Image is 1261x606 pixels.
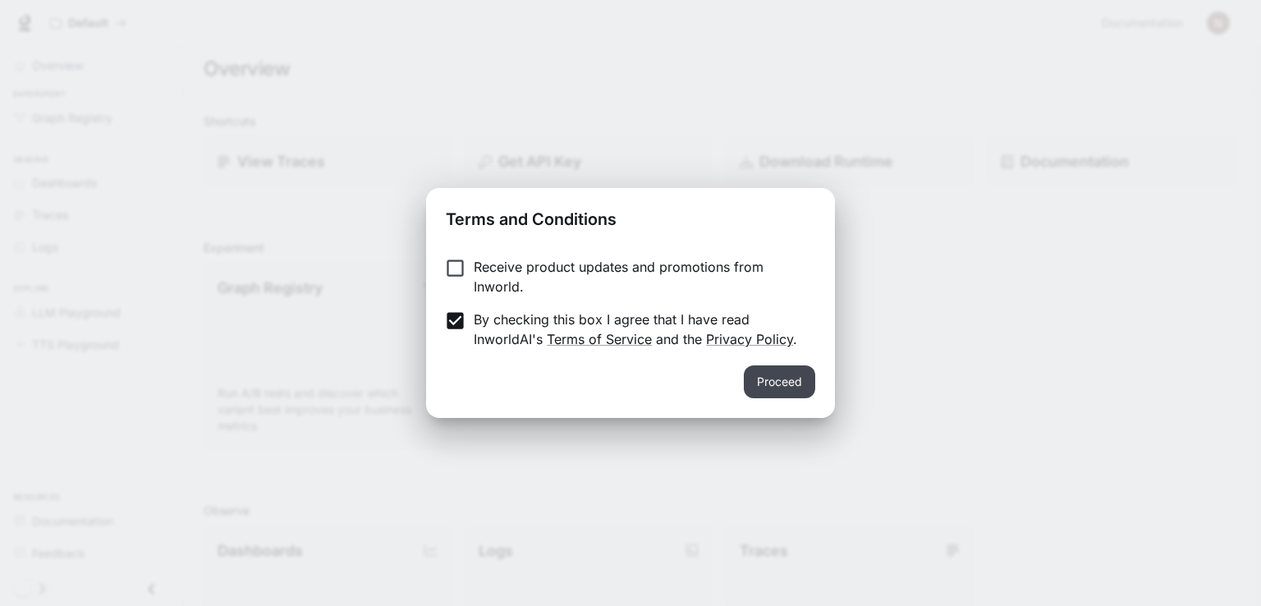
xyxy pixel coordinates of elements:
[744,365,815,398] button: Proceed
[474,310,802,349] p: By checking this box I agree that I have read InworldAI's and the .
[426,188,835,244] h2: Terms and Conditions
[474,257,802,296] p: Receive product updates and promotions from Inworld.
[547,331,652,347] a: Terms of Service
[706,331,793,347] a: Privacy Policy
